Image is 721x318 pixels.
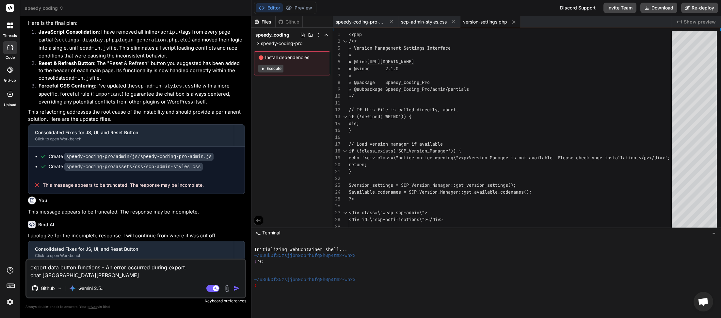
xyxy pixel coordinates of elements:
div: 7 [333,72,340,79]
strong: Forceful CSS Centering [39,83,95,89]
div: Click to collapse the range. [341,38,349,45]
span: [URL][DOMAIN_NAME] [367,59,414,65]
p: Gemini 2.5.. [78,285,104,292]
span: die; [349,120,359,126]
span: − [712,230,716,236]
p: Keyboard preferences [25,298,246,304]
strong: JavaScript Consolidation [39,29,99,35]
span: <div class=\"wrap scp-admin\"> [349,210,427,215]
span: Show preview [684,19,716,25]
span: This message appears to be truncated. The response may be incomplete. [43,182,204,188]
div: Click to open Workbench [35,136,227,142]
img: settings [5,296,16,308]
div: Create [49,163,203,170]
span: >_ [255,230,260,236]
div: 2 [333,38,340,45]
button: Consolidated Fixes for JS, UI, and Reset ButtonClick to open Workbench [28,241,234,263]
label: GitHub [4,78,16,83]
code: plugin-generation.php [116,38,178,43]
span: ailable_codenames(); [479,189,532,195]
span: if (!class_exists('SCP_Version_Manager')) { [349,148,461,154]
span: on_settings(); [479,182,516,188]
code: admin.js [86,46,109,51]
button: Editor [256,3,283,12]
div: Consolidated Fixes for JS, UI, and Reset Button [35,129,227,136]
label: threads [3,33,17,39]
div: 4 [333,52,340,58]
img: Gemini 2.5 Pro [69,285,76,292]
div: 9 [333,86,340,93]
span: $available_codenames = SCP_Version_Manager::get_av [349,189,479,195]
label: Upload [4,102,16,108]
button: Download [640,3,677,13]
span: } [349,127,351,133]
button: − [711,228,717,238]
span: ❯ [254,259,257,265]
div: 13 [333,113,340,120]
span: version-settings.php [463,19,507,25]
div: Consolidated Fixes for JS, UI, and Reset Button [35,246,227,252]
div: 14 [333,120,340,127]
span: return; [349,162,367,167]
span: ~/u3uk0f35zsjjbn9cprh6fq9h0p4tm2-wnxx [254,277,356,283]
span: <?php [349,31,362,37]
div: 21 [333,168,340,175]
div: 6 [333,65,340,72]
div: 26 [333,202,340,209]
span: ❯ [254,283,257,289]
img: icon [233,285,240,292]
button: Re-deploy [681,3,718,13]
span: speedy_coding [255,32,289,38]
img: Pick Models [57,286,62,291]
span: Install dependencies [258,54,326,61]
span: privacy [88,305,99,309]
button: Consolidated Fixes for JS, UI, and Reset ButtonClick to open Workbench [28,125,234,146]
span: $version_settings = SCP_Version_Manager::get_versi [349,182,479,188]
span: * @package Speedy_Coding_Pro [349,79,430,85]
span: if (!defined('WPINC')) { [349,114,411,119]
h6: Bind AI [38,221,54,228]
div: 25 [333,196,340,202]
p: This message appears to be truncated. The response may be incomplete. [28,208,245,216]
span: * @link [349,59,367,65]
button: Invite Team [603,3,636,13]
textarea: export data button functions - An error occurred during export. chat box [PERSON_NAME] n [26,260,245,279]
span: // Load version manager if available [349,141,443,147]
div: 17 [333,141,340,148]
p: Here is the final plan: [28,20,245,27]
div: Click to collapse the range. [341,148,349,154]
li: : I have removed all inline tags from every page partial ( , , etc.) and moved their logic into a... [33,28,245,60]
button: Preview [283,3,315,12]
li: : The "Reset & Refresh" button you suggested has been added to the header of each main page. Its ... [33,60,245,83]
code: admin.js [69,76,92,81]
code: !important [92,92,122,97]
span: * Version Management Settings Interface [349,45,451,51]
span: Version Manager is not available. Please check you [469,155,600,161]
div: 3 [333,45,340,52]
code: scp-admin-styles.css [135,84,194,89]
div: Files [251,19,275,25]
strong: Reset & Refresh Button [39,60,94,66]
span: * @subpackage Speedy_Coding_Pro/admin/partials [349,86,469,92]
div: Click to open Workbench [35,253,227,258]
span: r installation.</p></div>'; [600,155,670,161]
h6: You [39,197,47,204]
div: 11 [333,100,340,106]
label: code [6,55,15,60]
p: Github [41,285,55,292]
code: settings-display.php [56,38,115,43]
div: 12 [333,106,340,113]
span: ?> [349,196,354,202]
span: echo '<div class=\"notice notice-warning\"><p> [349,155,469,161]
code: <script> [157,30,181,35]
div: 1 [333,31,340,38]
div: 20 [333,161,340,168]
p: Always double-check its answers. Your in Bind [25,304,246,310]
div: 5 [333,58,340,65]
div: Click to collapse the range. [341,113,349,120]
code: speedy-coding-pro/admin/js/speedy-coding-pro-admin.js [64,153,214,161]
img: attachment [223,285,231,292]
span: speedy-coding-pro-admin.js [336,19,385,25]
div: 24 [333,189,340,196]
span: } [349,168,351,174]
